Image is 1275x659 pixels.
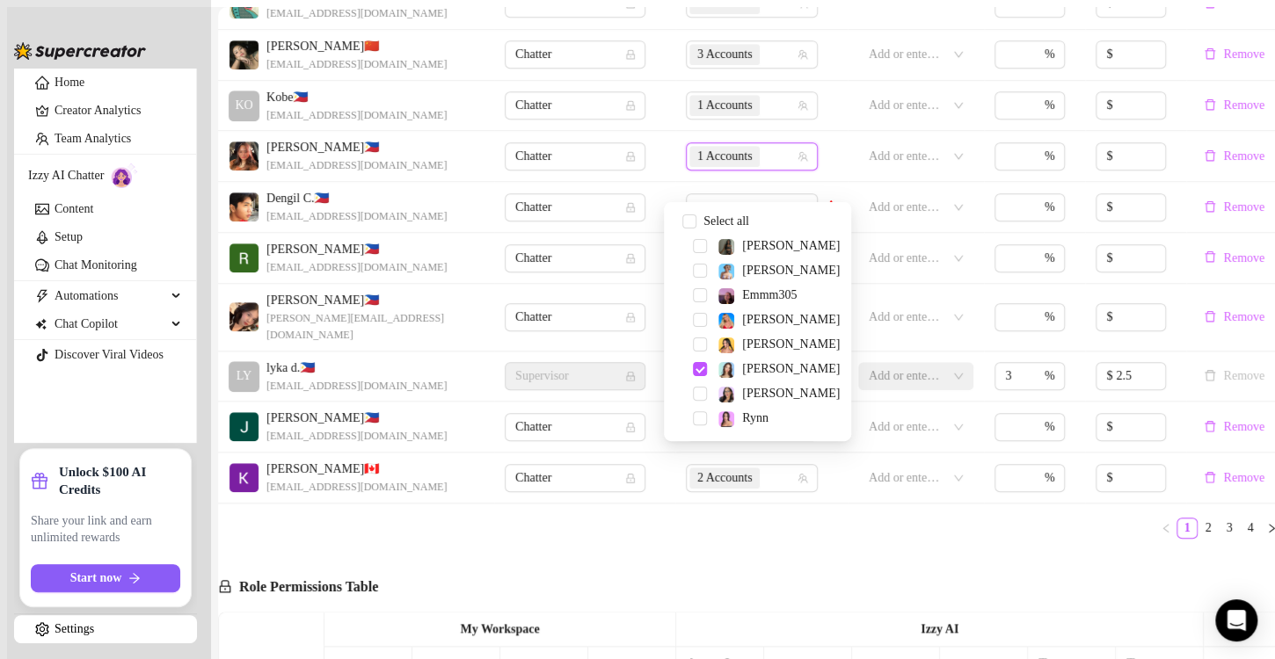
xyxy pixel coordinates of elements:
span: team [798,100,808,111]
span: Select tree node [693,313,707,327]
a: 2 [1198,518,1218,538]
span: team [798,49,808,60]
img: Kristine Flores [229,463,259,492]
span: team [798,151,808,162]
a: Discover Viral Videos [55,348,164,361]
span: KO [235,96,252,115]
span: Chatter [515,465,635,491]
span: Supervisor [515,363,635,389]
span: lock [625,49,636,60]
span: thunderbolt [35,289,49,303]
span: [PERSON_NAME] [742,387,840,400]
div: Open Intercom Messenger [1215,599,1257,641]
span: gift [31,472,48,489]
img: Emmm305 [718,288,734,304]
button: Remove [1197,467,1271,489]
a: Content [55,202,93,215]
a: 4 [1241,518,1260,538]
span: [PERSON_NAME] [742,264,840,277]
button: Remove [1197,307,1271,328]
span: Remove [1223,310,1264,324]
img: Dengil Consigna [229,192,259,221]
span: [PERSON_NAME] 🇨🇦 [266,460,447,479]
span: [EMAIL_ADDRESS][DOMAIN_NAME] [266,5,447,22]
li: Previous Page [1155,518,1177,539]
span: Select tree node [693,411,707,425]
span: Chatter [515,92,635,119]
button: Remove [1197,366,1271,387]
img: Chat Copilot [35,318,47,330]
a: 3 [1220,518,1239,538]
img: Joyce Valerio [229,302,259,331]
span: delete [1204,471,1216,483]
span: 1 Accounts [697,96,753,115]
button: Start nowarrow-right [31,564,180,592]
button: Remove [1197,146,1271,167]
h5: Role Permissions Table [218,576,378,597]
span: [EMAIL_ADDRESS][DOMAIN_NAME] [266,479,447,496]
span: [PERSON_NAME] [742,239,840,252]
span: Select tree node [693,387,707,401]
li: 2 [1198,518,1219,539]
span: lyka d. 🇵🇭 [266,358,447,378]
button: Remove [1197,248,1271,269]
span: lock [625,422,636,432]
li: 1 [1177,518,1198,539]
span: lock [625,151,636,162]
span: arrow-right [128,572,141,584]
span: Share your link and earn unlimited rewards [31,512,180,547]
span: lock [625,100,636,111]
span: lock [625,312,636,322]
span: delete [1204,250,1216,263]
span: Select tree node [693,337,707,351]
span: Select tree node [693,239,707,253]
span: Select all [696,212,756,231]
span: [PERSON_NAME] 🇵🇭 [266,138,447,157]
span: [PERSON_NAME] 🇵🇭 [266,240,447,259]
a: Team Analytics [55,132,131,145]
span: team [798,473,808,483]
a: Settings [55,622,94,635]
span: delete [1204,149,1216,162]
span: [PERSON_NAME] 🇵🇭 [266,291,484,310]
span: lock [625,371,636,381]
img: Sami [718,387,734,402]
img: Vanessa [718,264,734,279]
span: Select tree node [693,264,707,278]
span: Emmm305 [742,288,797,301]
span: Chatter [515,194,635,221]
span: Chatter [515,245,635,272]
span: delete [1204,200,1216,213]
span: Chatter [515,304,635,330]
span: 1 Accounts [689,95,761,116]
span: Rynn [742,411,769,424]
img: Rynn [718,411,734,427]
img: Ashley [718,313,734,329]
button: Remove [1197,416,1271,438]
img: Brandy [718,239,734,255]
span: [EMAIL_ADDRESS][DOMAIN_NAME] [266,56,447,73]
img: Jocelyn [718,337,734,353]
span: delete [1204,98,1216,111]
img: Riza Joy Barrera [229,243,259,272]
img: Aliyah Espiritu [229,141,259,170]
img: Jai Mata [229,412,259,441]
span: Kobe 🇵🇭 [266,88,447,107]
span: [EMAIL_ADDRESS][DOMAIN_NAME] [266,259,447,276]
span: [PERSON_NAME] 🇵🇭 [266,409,447,428]
span: 3 Accounts [697,45,753,64]
span: Remove [1223,471,1264,485]
span: left [1161,523,1171,533]
span: delete [1204,420,1216,432]
span: 1 Accounts [697,147,753,166]
li: 4 [1240,518,1261,539]
span: Remove [1223,47,1264,62]
span: 2 Accounts [689,467,761,489]
span: 3 Accounts [689,44,761,65]
button: Remove [1197,197,1271,218]
span: [EMAIL_ADDRESS][DOMAIN_NAME] [266,428,447,445]
span: Chat Copilot [55,310,166,338]
span: Chatter [515,41,635,68]
a: Chat Monitoring [55,258,137,272]
span: Chatter [515,143,635,170]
